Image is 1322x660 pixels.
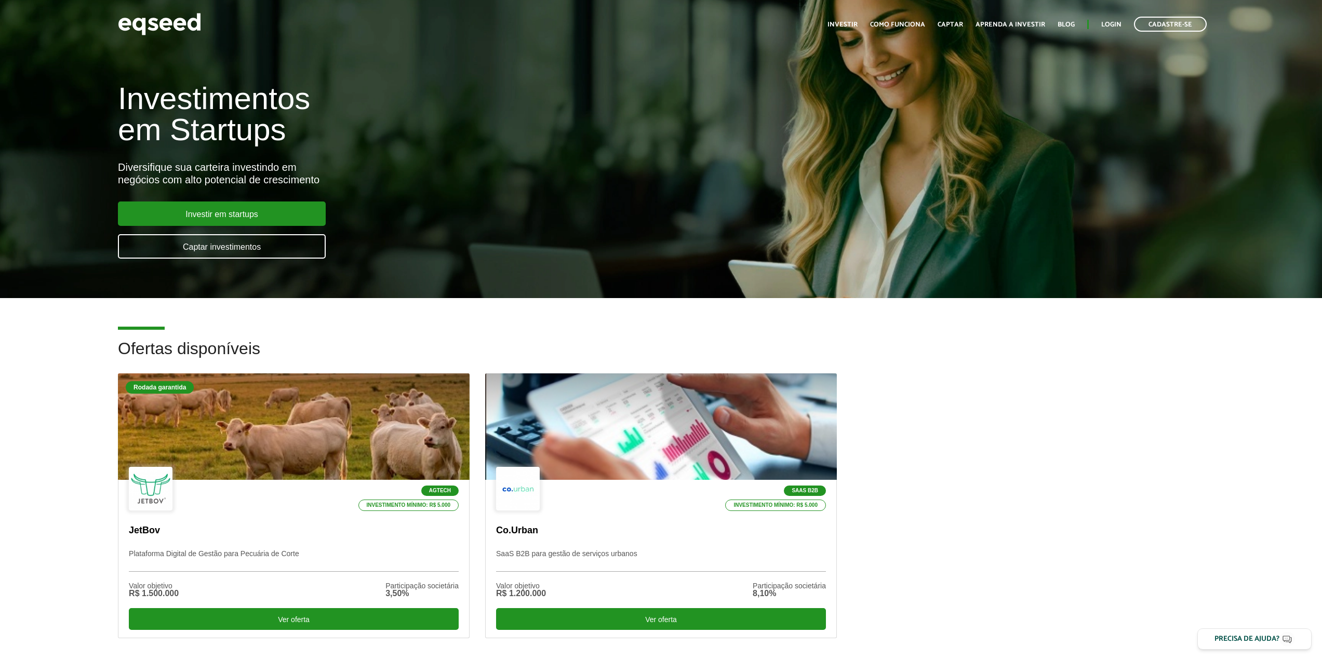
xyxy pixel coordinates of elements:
[784,486,826,496] p: SaaS B2B
[485,373,837,638] a: SaaS B2B Investimento mínimo: R$ 5.000 Co.Urban SaaS B2B para gestão de serviços urbanos Valor ob...
[118,340,1204,373] h2: Ofertas disponíveis
[118,373,470,638] a: Rodada garantida Agtech Investimento mínimo: R$ 5.000 JetBov Plataforma Digital de Gestão para Pe...
[129,582,179,589] div: Valor objetivo
[118,234,326,259] a: Captar investimentos
[421,486,459,496] p: Agtech
[129,589,179,598] div: R$ 1.500.000
[827,21,858,28] a: Investir
[496,549,826,572] p: SaaS B2B para gestão de serviços urbanos
[129,549,459,572] p: Plataforma Digital de Gestão para Pecuária de Corte
[129,525,459,536] p: JetBov
[118,83,764,145] h1: Investimentos em Startups
[129,608,459,630] div: Ver oferta
[1101,21,1121,28] a: Login
[358,500,459,511] p: Investimento mínimo: R$ 5.000
[496,582,546,589] div: Valor objetivo
[976,21,1045,28] a: Aprenda a investir
[496,589,546,598] div: R$ 1.200.000
[753,582,826,589] div: Participação societária
[938,21,963,28] a: Captar
[1058,21,1075,28] a: Blog
[725,500,826,511] p: Investimento mínimo: R$ 5.000
[753,589,826,598] div: 8,10%
[496,608,826,630] div: Ver oferta
[118,161,764,186] div: Diversifique sua carteira investindo em negócios com alto potencial de crescimento
[118,201,326,226] a: Investir em startups
[385,589,459,598] div: 3,50%
[870,21,925,28] a: Como funciona
[1134,17,1207,32] a: Cadastre-se
[385,582,459,589] div: Participação societária
[126,381,194,394] div: Rodada garantida
[496,525,826,536] p: Co.Urban
[118,10,201,38] img: EqSeed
